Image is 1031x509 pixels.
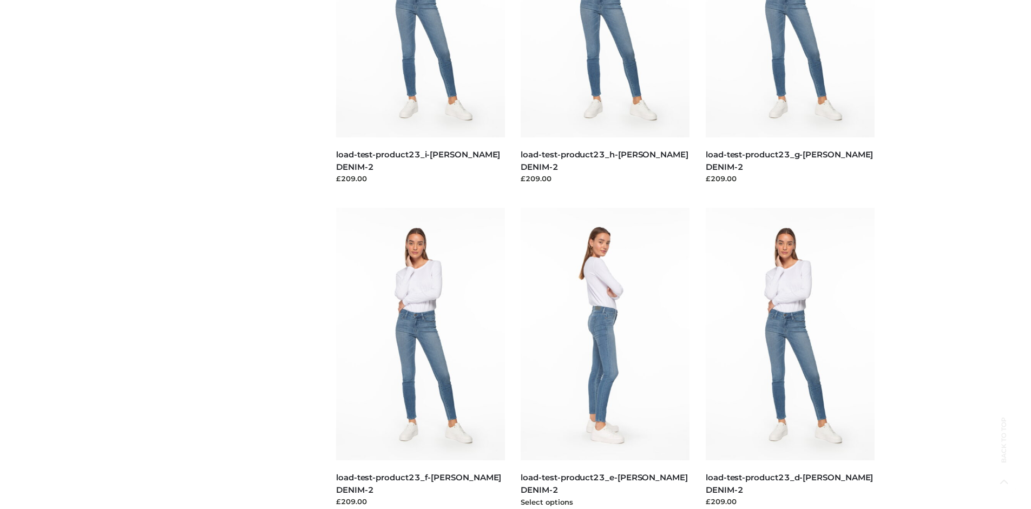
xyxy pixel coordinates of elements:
[336,149,500,172] a: load-test-product23_i-[PERSON_NAME] DENIM-2
[706,472,873,495] a: load-test-product23_d-[PERSON_NAME] DENIM-2
[706,173,875,184] div: £209.00
[336,496,505,507] div: £209.00
[990,436,1017,463] span: Back to top
[521,498,573,506] a: Select options
[521,149,688,172] a: load-test-product23_h-[PERSON_NAME] DENIM-2
[706,496,875,507] div: £209.00
[336,472,501,495] a: load-test-product23_f-[PERSON_NAME] DENIM-2
[336,173,505,184] div: £209.00
[706,149,873,172] a: load-test-product23_g-[PERSON_NAME] DENIM-2
[521,472,687,495] a: load-test-product23_e-[PERSON_NAME] DENIM-2
[521,173,689,184] div: £209.00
